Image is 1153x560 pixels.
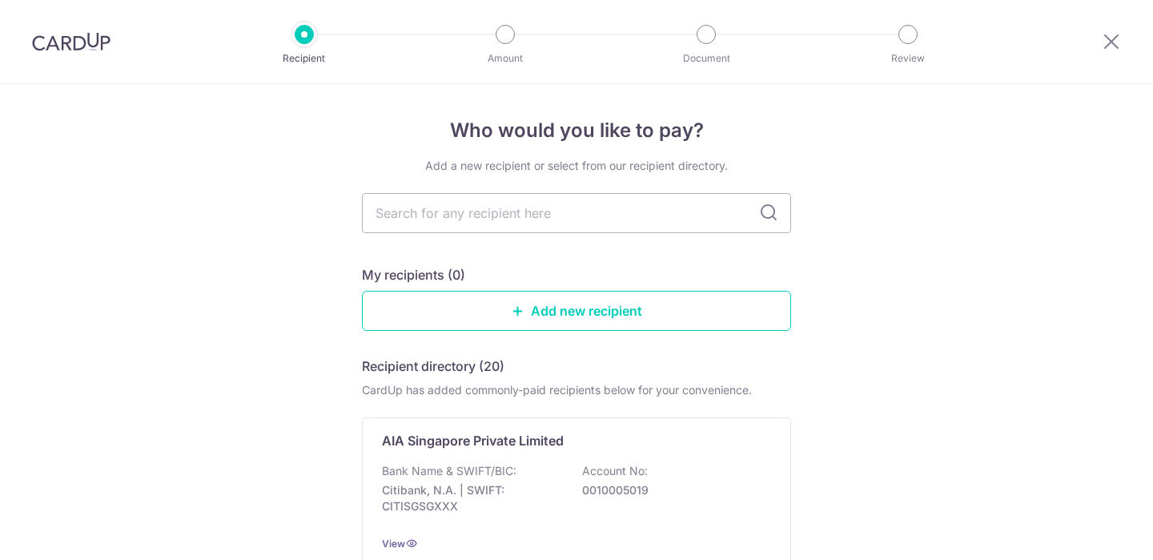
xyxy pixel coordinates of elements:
p: Account No: [582,463,648,479]
img: CardUp [32,32,110,51]
p: Bank Name & SWIFT/BIC: [382,463,516,479]
p: 0010005019 [582,482,761,498]
iframe: 打开一个小组件，您可以在其中找到更多信息 [1054,512,1137,552]
p: Document [647,50,765,66]
p: Citibank, N.A. | SWIFT: CITISGSGXXX [382,482,561,514]
div: CardUp has added commonly-paid recipients below for your convenience. [362,382,791,398]
a: View [382,538,405,550]
h5: My recipients (0) [362,265,465,284]
p: Review [849,50,967,66]
div: Add a new recipient or select from our recipient directory. [362,158,791,174]
a: Add new recipient [362,291,791,331]
p: AIA Singapore Private Limited [382,431,564,450]
p: Amount [446,50,564,66]
h5: Recipient directory (20) [362,357,504,376]
h4: Who would you like to pay? [362,116,791,145]
input: Search for any recipient here [362,193,791,233]
p: Recipient [245,50,364,66]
